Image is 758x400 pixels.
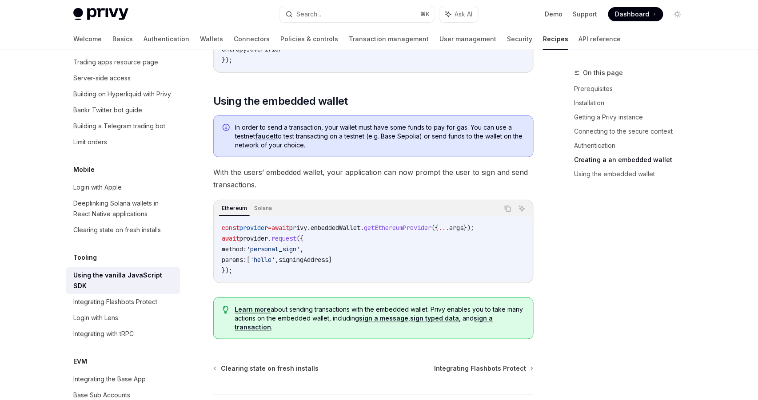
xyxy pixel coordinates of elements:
[66,70,180,86] a: Server-side access
[73,313,118,323] div: Login with Lens
[235,305,271,313] a: Learn more
[420,11,430,18] span: ⌘ K
[296,9,321,20] div: Search...
[434,364,533,373] a: Integrating Flashbots Protect
[271,234,296,242] span: request
[271,224,289,232] span: await
[73,297,157,307] div: Integrating Flashbots Protect
[66,310,180,326] a: Login with Lens
[73,28,102,50] a: Welcome
[73,252,97,263] h5: Tooling
[66,134,180,150] a: Limit orders
[670,7,685,21] button: Toggle dark mode
[213,94,348,108] span: Using the embedded wallet
[502,203,514,214] button: Copy the contents from the code block
[507,28,532,50] a: Security
[545,10,563,19] a: Demo
[574,167,692,181] a: Using the embedded wallet
[364,224,431,232] span: getEthereumProvider
[73,89,171,99] div: Building on Hyperliquid with Privy
[73,225,161,235] div: Clearing state on fresh installs
[574,139,692,153] a: Authentication
[311,224,360,232] span: embeddedWallet
[66,371,180,387] a: Integrating the Base App
[112,28,133,50] a: Basics
[73,164,95,175] h5: Mobile
[307,224,311,232] span: .
[66,222,180,238] a: Clearing state on fresh installs
[66,294,180,310] a: Integrating Flashbots Protect
[223,124,231,133] svg: Info
[574,124,692,139] a: Connecting to the secure context
[439,224,449,232] span: ...
[300,245,303,253] span: ,
[66,86,180,102] a: Building on Hyperliquid with Privy
[73,374,146,384] div: Integrating the Base App
[328,256,332,264] span: ]
[608,7,663,21] a: Dashboard
[583,67,623,78] span: On this page
[411,314,459,322] a: sign typed data
[144,28,189,50] a: Authentication
[222,56,232,64] span: });
[574,96,692,110] a: Installation
[200,28,223,50] a: Wallets
[73,270,175,291] div: Using the vanilla JavaScript SDK
[73,198,175,219] div: Deeplinking Solana wallets in React Native applications
[66,118,180,134] a: Building a Telegram trading bot
[439,28,496,50] a: User management
[222,266,232,274] span: });
[615,10,650,19] span: Dashboard
[268,224,271,232] span: =
[66,179,180,195] a: Login with Apple
[279,256,328,264] span: signingAddress
[222,224,239,232] span: const
[296,234,303,242] span: ({
[235,123,524,150] span: In order to send a transaction, your wallet must have some funds to pay for gas. You can use a te...
[247,245,300,253] span: 'personal_sign'
[449,224,463,232] span: args
[359,314,409,322] a: sign a message
[247,256,250,264] span: [
[250,256,275,264] span: 'hello'
[66,267,180,294] a: Using the vanilla JavaScript SDK
[66,102,180,118] a: Bankr Twitter bot guide
[73,121,165,131] div: Building a Telegram trading bot
[573,10,598,19] a: Support
[439,6,479,22] button: Ask AI
[222,234,239,242] span: await
[239,224,268,232] span: provider
[235,305,524,332] span: about sending transactions with the embedded wallet. Privy enables you to take many actions on th...
[66,195,180,222] a: Deeplinking Solana wallets in React Native applications
[434,364,526,373] span: Integrating Flashbots Protect
[574,153,692,167] a: Creating a an embedded wallet
[349,28,429,50] a: Transaction management
[239,234,268,242] span: provider
[431,224,439,232] span: ({
[516,203,528,214] button: Ask AI
[234,28,270,50] a: Connectors
[213,166,534,191] span: With the users’ embedded wallet, your application can now prompt the user to sign and send transa...
[73,329,134,339] div: Integrating with tRPC
[289,224,307,232] span: privy
[222,245,247,253] span: method:
[574,82,692,96] a: Prerequisites
[66,326,180,342] a: Integrating with tRPC
[275,256,279,264] span: ,
[251,203,275,214] div: Solana
[223,306,229,314] svg: Tip
[221,364,319,373] span: Clearing state on fresh installs
[579,28,621,50] a: API reference
[222,256,247,264] span: params:
[455,10,472,19] span: Ask AI
[73,182,122,193] div: Login with Apple
[279,6,435,22] button: Search...⌘K
[463,224,474,232] span: });
[574,110,692,124] a: Getting a Privy instance
[73,137,107,147] div: Limit orders
[214,364,319,373] a: Clearing state on fresh installs
[360,224,364,232] span: .
[219,203,250,214] div: Ethereum
[73,105,142,115] div: Bankr Twitter bot guide
[73,356,87,367] h5: EVM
